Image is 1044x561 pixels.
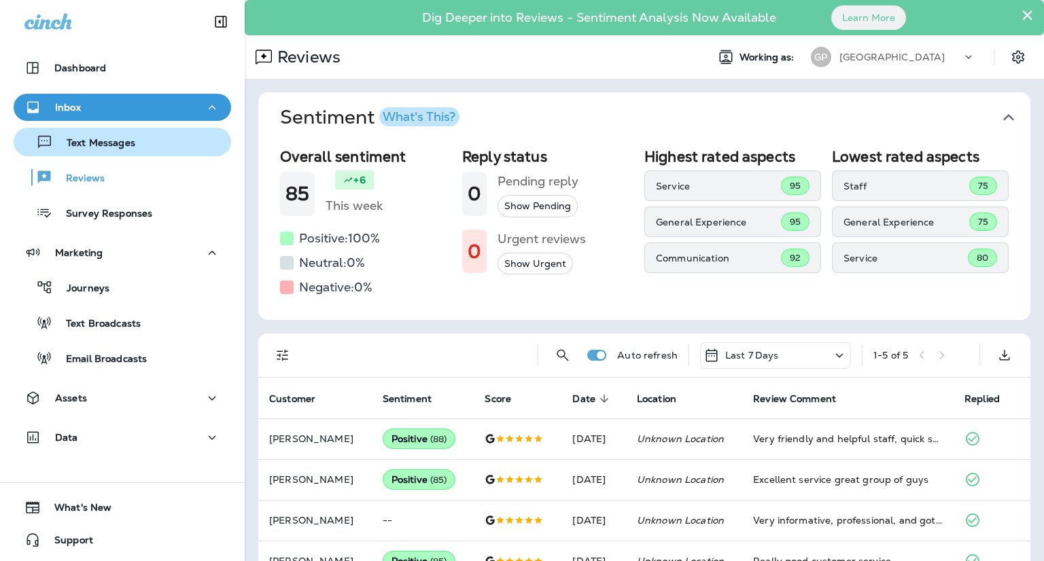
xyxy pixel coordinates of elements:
h2: Reply status [462,148,633,165]
div: Positive [383,429,456,449]
span: Location [637,393,694,405]
p: Service [656,181,781,192]
p: Marketing [55,247,103,258]
button: Inbox [14,94,231,121]
button: Dashboard [14,54,231,82]
button: Settings [1006,45,1030,69]
button: Export as CSV [991,342,1018,369]
h5: Negative: 0 % [299,276,372,298]
p: Text Broadcasts [52,318,141,331]
p: Text Messages [53,137,135,150]
p: Dashboard [54,62,106,73]
span: Sentiment [383,393,449,405]
span: Customer [269,393,315,405]
span: 95 [790,216,801,228]
span: 75 [978,180,988,192]
p: Journeys [53,283,109,295]
button: Email Broadcasts [14,344,231,372]
h2: Overall sentiment [280,148,451,165]
button: Reviews [14,163,231,192]
div: 1 - 5 of 5 [873,350,908,361]
span: ( 85 ) [430,474,447,486]
p: Dig Deeper into Reviews - Sentiment Analysis Now Available [383,16,816,20]
div: Very friendly and helpful staff, quick service. Definitely will go back when needed. [753,432,943,446]
button: Marketing [14,239,231,266]
span: What's New [41,502,111,518]
h2: Highest rated aspects [644,148,821,165]
div: Excellent service great group of guys [753,473,943,486]
h5: Positive: 100 % [299,228,380,249]
button: Support [14,526,231,554]
div: SentimentWhat's This? [258,143,1030,320]
p: Service [843,253,968,264]
button: What's This? [379,107,459,126]
span: Replied [964,393,1017,405]
button: Search Reviews [549,342,576,369]
p: [PERSON_NAME] [269,474,361,485]
span: 95 [790,180,801,192]
div: Very informative, professional, and got the job done. [753,513,943,527]
p: [GEOGRAPHIC_DATA] [839,52,945,62]
button: Survey Responses [14,198,231,227]
td: -- [372,500,474,541]
p: +6 [353,173,365,187]
span: Review Comment [753,393,854,405]
span: Score [485,393,529,405]
span: Date [572,393,595,405]
span: Date [572,393,613,405]
span: 75 [978,216,988,228]
p: Auto refresh [617,350,678,361]
div: What's This? [383,111,455,123]
span: Location [637,393,676,405]
em: Unknown Location [637,514,724,526]
p: Assets [55,393,87,403]
p: Communication [656,253,781,264]
span: 80 [977,252,988,264]
button: Text Messages [14,128,231,156]
p: Reviews [52,173,105,185]
h1: Sentiment [280,106,459,129]
span: Sentiment [383,393,432,405]
button: Learn More [831,5,906,30]
h5: This week [326,195,383,217]
span: Replied [964,393,1000,405]
p: Email Broadcasts [52,353,147,366]
p: Inbox [55,102,81,113]
em: Unknown Location [637,473,724,486]
button: Show Urgent [498,253,573,275]
span: 92 [790,252,801,264]
p: Reviews [272,47,341,67]
p: General Experience [656,217,781,228]
p: [PERSON_NAME] [269,433,361,444]
em: Unknown Location [637,433,724,445]
p: Staff [843,181,969,192]
h1: 0 [468,183,481,205]
div: GP [811,47,831,67]
span: Review Comment [753,393,836,405]
span: Working as: [739,52,797,63]
button: Filters [269,342,296,369]
button: Collapse Sidebar [202,8,240,35]
p: [PERSON_NAME] [269,515,361,526]
button: Journeys [14,273,231,302]
td: [DATE] [561,500,626,541]
span: Customer [269,393,333,405]
h1: 85 [285,183,309,205]
p: Last 7 Days [725,350,779,361]
h5: Neutral: 0 % [299,252,365,274]
p: General Experience [843,217,969,228]
h5: Pending reply [498,170,578,192]
td: [DATE] [561,418,626,459]
button: Close [1021,4,1034,26]
div: Positive [383,469,456,490]
td: [DATE] [561,459,626,500]
span: Support [41,535,93,551]
button: Text Broadcasts [14,308,231,337]
h1: 0 [468,240,481,263]
button: Data [14,424,231,451]
span: Score [485,393,511,405]
span: ( 88 ) [430,433,447,445]
p: Survey Responses [52,208,152,221]
button: SentimentWhat's This? [269,92,1041,143]
button: What's New [14,494,231,521]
